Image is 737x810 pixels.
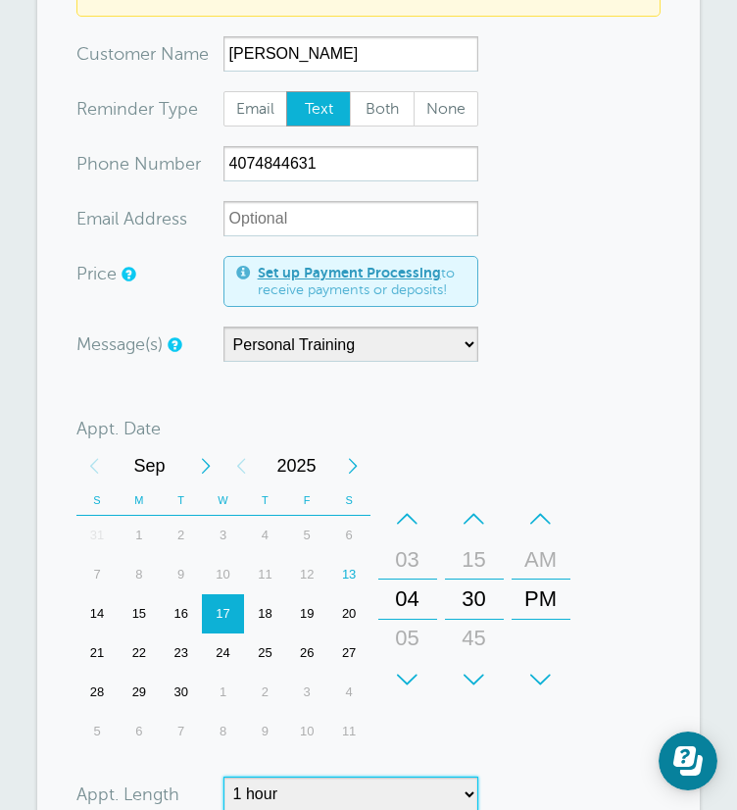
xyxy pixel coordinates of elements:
[76,201,223,236] div: ress
[76,712,119,751] div: Sunday, October 5
[112,446,188,485] span: September
[76,446,112,485] div: Previous Month
[244,516,286,555] div: 4
[244,712,286,751] div: Thursday, October 9
[160,633,202,673] div: 23
[328,516,370,555] div: 6
[328,594,370,633] div: Saturday, September 20
[287,92,350,126] span: Text
[328,673,370,712] div: Saturday, October 4
[160,485,202,516] th: T
[335,446,370,485] div: Next Year
[160,673,202,712] div: Tuesday, September 30
[286,516,328,555] div: 5
[109,155,159,173] span: ne Nu
[445,499,504,699] div: Minutes
[202,633,244,673] div: 24
[76,555,119,594] div: Sunday, September 7
[223,91,288,127] label: Email
[118,594,160,633] div: 15
[202,633,244,673] div: Wednesday, September 24
[118,516,160,555] div: 1
[76,265,117,282] label: Price
[76,594,119,633] div: 14
[384,619,431,658] div: 05
[160,712,202,751] div: 7
[202,673,244,712] div: 1
[328,516,370,555] div: Saturday, September 6
[286,555,328,594] div: 12
[160,633,202,673] div: Tuesday, September 23
[517,540,565,580] div: AM
[286,633,328,673] div: 26
[76,516,119,555] div: Sunday, August 31
[350,91,415,127] label: Both
[384,580,431,619] div: 04
[244,555,286,594] div: 11
[202,516,244,555] div: 3
[328,485,370,516] th: S
[76,673,119,712] div: Sunday, September 28
[76,785,179,803] label: Appt. Length
[118,633,160,673] div: 22
[384,658,431,697] div: 06
[202,594,244,633] div: 17
[286,673,328,712] div: 3
[202,712,244,751] div: 8
[202,516,244,555] div: Wednesday, September 3
[451,619,498,658] div: 45
[202,594,244,633] div: Wednesday, September 17
[76,36,223,72] div: ame
[414,91,478,127] label: None
[244,712,286,751] div: 9
[122,268,133,280] a: An optional price for the appointment. If you set a price, you can include a payment link in your...
[118,485,160,516] th: M
[118,673,160,712] div: Monday, September 29
[118,712,160,751] div: 6
[118,712,160,751] div: Monday, October 6
[258,265,441,280] a: Set up Payment Processing
[244,555,286,594] div: Thursday, September 11
[258,265,466,299] span: to receive payments or deposits!
[328,712,370,751] div: Saturday, October 11
[76,712,119,751] div: 5
[244,485,286,516] th: T
[286,555,328,594] div: Friday, September 12
[76,420,161,437] label: Appt. Date
[202,555,244,594] div: Wednesday, September 10
[118,594,160,633] div: Monday, September 15
[160,673,202,712] div: 30
[76,485,119,516] th: S
[328,712,370,751] div: 11
[118,673,160,712] div: 29
[76,594,119,633] div: Sunday, September 14
[328,633,370,673] div: 27
[244,673,286,712] div: Thursday, October 2
[328,633,370,673] div: Saturday, September 27
[76,45,108,63] span: Cus
[328,555,370,594] div: 13
[160,555,202,594] div: 9
[224,92,287,126] span: Email
[517,580,565,619] div: PM
[244,516,286,555] div: Thursday, September 4
[286,712,328,751] div: 10
[76,633,119,673] div: 21
[451,540,498,580] div: 15
[328,555,370,594] div: Today, Saturday, September 13
[160,594,202,633] div: Tuesday, September 16
[244,633,286,673] div: 25
[259,446,335,485] span: 2025
[328,673,370,712] div: 4
[160,594,202,633] div: 16
[351,92,414,126] span: Both
[111,210,156,228] span: il Add
[118,633,160,673] div: Monday, September 22
[108,45,174,63] span: tomer N
[286,712,328,751] div: Friday, October 10
[286,633,328,673] div: Friday, September 26
[378,499,437,699] div: Hours
[160,555,202,594] div: Tuesday, September 9
[244,594,286,633] div: 18
[244,594,286,633] div: Thursday, September 18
